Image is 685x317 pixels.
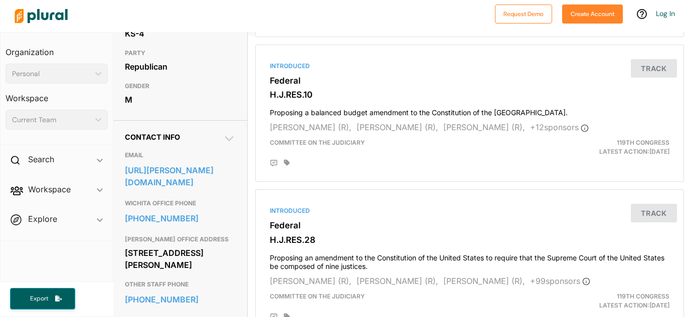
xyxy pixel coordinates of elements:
h3: Federal [270,220,669,230]
h3: PARTY [125,47,235,59]
h3: WICHITA OFFICE PHONE [125,197,235,209]
span: [PERSON_NAME] (R), [357,122,438,132]
h4: Proposing a balanced budget amendment to the Constitution of the [GEOGRAPHIC_DATA]. [270,104,669,117]
h3: GENDER [125,80,235,92]
h3: H.J.RES.28 [270,235,669,245]
div: Latest Action: [DATE] [539,138,677,156]
div: Personal [12,69,91,79]
h3: EMAIL [125,149,235,161]
span: + 99 sponsor s [530,276,590,286]
a: Log In [656,9,675,18]
a: [URL][PERSON_NAME][DOMAIN_NAME] [125,163,235,190]
h3: Federal [270,76,669,86]
div: Add Position Statement [270,159,278,167]
span: 119th Congress [617,139,669,146]
span: Committee on the Judiciary [270,139,365,146]
h3: [PERSON_NAME] OFFICE ADDRESS [125,233,235,245]
h3: Workspace [6,84,108,106]
span: [PERSON_NAME] (R), [270,122,352,132]
span: [PERSON_NAME] (R), [443,122,525,132]
a: [PHONE_NUMBER] [125,211,235,226]
div: M [125,92,235,107]
button: Track [631,204,677,222]
a: Create Account [562,8,623,19]
span: [PERSON_NAME] (R), [443,276,525,286]
span: Committee on the Judiciary [270,292,365,300]
h3: Organization [6,38,108,60]
div: [STREET_ADDRESS][PERSON_NAME] [125,245,235,272]
span: [PERSON_NAME] (R), [357,276,438,286]
span: + 12 sponsor s [530,122,589,132]
button: Request Demo [495,5,552,24]
div: Latest Action: [DATE] [539,292,677,310]
button: Track [631,59,677,78]
div: Add tags [284,159,290,166]
span: Contact Info [125,133,180,141]
button: Create Account [562,5,623,24]
a: Request Demo [495,8,552,19]
div: KS-4 [125,26,235,41]
h3: OTHER STAFF PHONE [125,278,235,290]
span: 119th Congress [617,292,669,300]
button: Export [10,288,75,309]
div: Republican [125,59,235,74]
h3: H.J.RES.10 [270,90,669,100]
h4: Proposing an amendment to the Constitution of the United States to require that the Supreme Court... [270,249,669,271]
div: Introduced [270,62,669,71]
div: Introduced [270,206,669,215]
span: Export [23,294,55,303]
a: [PHONE_NUMBER] [125,292,235,307]
span: [PERSON_NAME] (R), [270,276,352,286]
h2: Search [28,154,54,165]
div: Current Team [12,115,91,125]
